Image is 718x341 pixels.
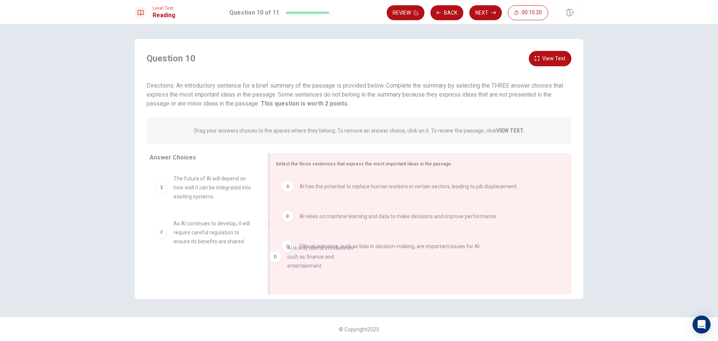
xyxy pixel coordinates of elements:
div: Open Intercom Messenger [693,316,711,334]
span: Directions: An introductory sentence for a brief summary of the passage is provided below. Comple... [147,82,563,107]
span: Answer Choices [150,154,196,161]
h4: Question 10 [147,52,196,64]
button: 00:10:20 [508,5,548,20]
button: View Text [529,51,571,66]
strong: VIEW TEXT. [496,128,524,134]
span: Level Test [153,6,175,11]
span: Select the three sentences that express the most important ideas in the passage. [276,161,452,167]
h1: Reading [153,11,175,20]
button: Review [387,5,424,20]
button: Next [469,5,502,20]
p: Drag your answers choices to the spaces where they belong. To remove an answer choice, click on i... [194,128,524,134]
button: Back [430,5,463,20]
h1: Question 10 of 11 [229,8,279,17]
strong: This question is worth 2 points. [259,100,349,107]
span: © Copyright 2025 [339,326,379,332]
span: 00:10:20 [522,10,542,16]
